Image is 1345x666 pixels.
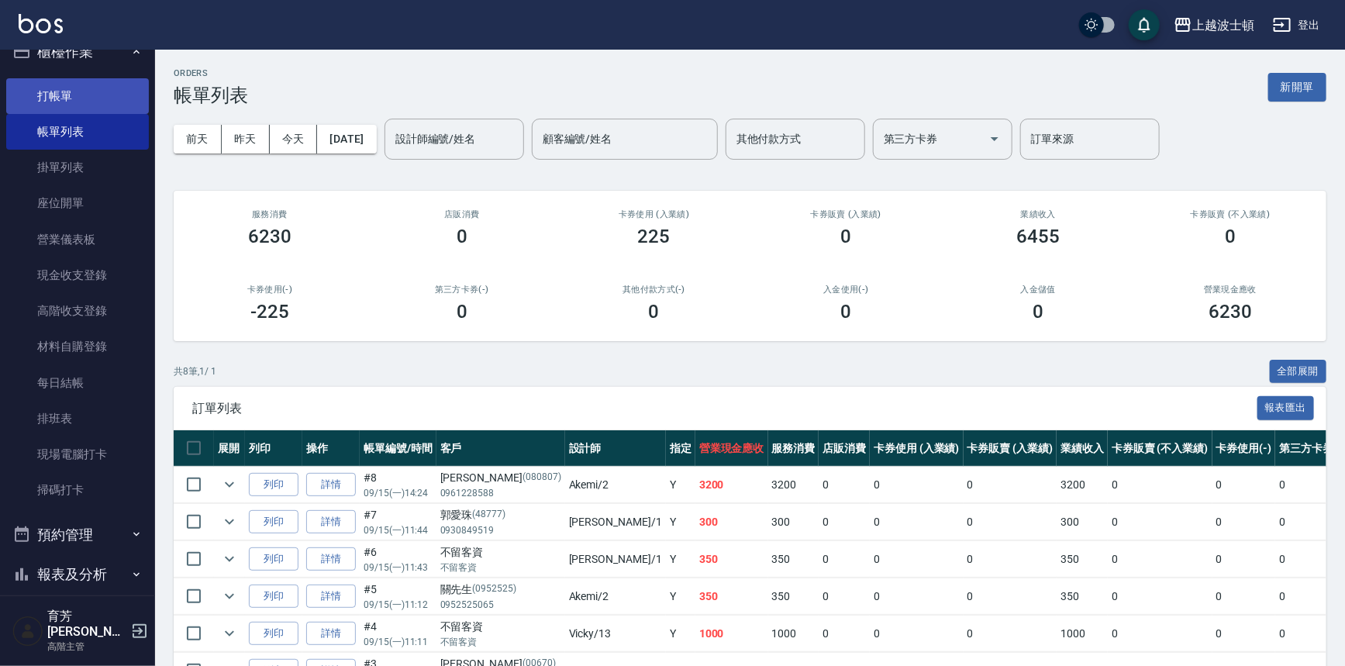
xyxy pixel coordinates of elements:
[819,504,870,540] td: 0
[440,561,561,575] p: 不留客資
[964,467,1057,503] td: 0
[364,486,433,500] p: 09/15 (一) 14:24
[317,125,376,154] button: [DATE]
[440,598,561,612] p: 0952525065
[964,541,1057,578] td: 0
[695,467,768,503] td: 3200
[768,504,819,540] td: 300
[840,226,851,247] h3: 0
[218,622,241,645] button: expand row
[1268,73,1326,102] button: 新開單
[1057,467,1108,503] td: 3200
[1153,285,1308,295] h2: 營業現金應收
[360,504,436,540] td: #7
[666,430,695,467] th: 指定
[1057,430,1108,467] th: 業績收入
[1167,9,1261,41] button: 上越波士頓
[1129,9,1160,40] button: save
[436,430,565,467] th: 客戶
[1267,11,1326,40] button: 登出
[6,437,149,472] a: 現場電腦打卡
[1225,226,1236,247] h3: 0
[695,430,768,467] th: 營業現金應收
[440,507,561,523] div: 郭愛珠
[6,329,149,364] a: 材料自購登錄
[218,585,241,608] button: expand row
[192,401,1257,416] span: 訂單列表
[364,598,433,612] p: 09/15 (一) 11:12
[1057,616,1108,652] td: 1000
[1153,209,1308,219] h2: 卡券販賣 (不入業績)
[306,510,356,534] a: 詳情
[577,285,732,295] h2: 其他付款方式(-)
[364,635,433,649] p: 09/15 (一) 11:11
[385,285,540,295] h2: 第三方卡券(-)
[695,616,768,652] td: 1000
[6,401,149,437] a: 排班表
[249,622,298,646] button: 列印
[174,85,248,106] h3: 帳單列表
[306,622,356,646] a: 詳情
[192,285,347,295] h2: 卡券使用(-)
[306,547,356,571] a: 詳情
[1212,430,1276,467] th: 卡券使用(-)
[870,578,964,615] td: 0
[1270,360,1327,384] button: 全部展開
[440,470,561,486] div: [PERSON_NAME]
[1108,504,1212,540] td: 0
[695,578,768,615] td: 350
[222,125,270,154] button: 昨天
[47,640,126,654] p: 高階主管
[6,257,149,293] a: 現金收支登錄
[457,226,467,247] h3: 0
[870,616,964,652] td: 0
[6,554,149,595] button: 報表及分析
[440,635,561,649] p: 不留客資
[440,619,561,635] div: 不留客資
[982,126,1007,151] button: Open
[565,504,666,540] td: [PERSON_NAME] /1
[1016,226,1060,247] h3: 6455
[565,430,666,467] th: 設計師
[360,541,436,578] td: #6
[249,585,298,609] button: 列印
[440,523,561,537] p: 0930849519
[1212,616,1276,652] td: 0
[870,541,964,578] td: 0
[364,523,433,537] p: 09/15 (一) 11:44
[218,547,241,571] button: expand row
[870,430,964,467] th: 卡券使用 (入業績)
[6,32,149,72] button: 櫃檯作業
[1212,504,1276,540] td: 0
[306,473,356,497] a: 詳情
[565,467,666,503] td: Akemi /2
[457,301,467,323] h3: 0
[360,467,436,503] td: #8
[1057,578,1108,615] td: 350
[360,430,436,467] th: 帳單編號/時間
[306,585,356,609] a: 詳情
[245,430,302,467] th: 列印
[1057,504,1108,540] td: 300
[819,578,870,615] td: 0
[695,504,768,540] td: 300
[6,114,149,150] a: 帳單列表
[768,616,819,652] td: 1000
[1209,301,1252,323] h3: 6230
[1057,541,1108,578] td: 350
[214,430,245,467] th: 展開
[565,541,666,578] td: [PERSON_NAME] /1
[1108,541,1212,578] td: 0
[964,504,1057,540] td: 0
[649,301,660,323] h3: 0
[964,616,1057,652] td: 0
[964,430,1057,467] th: 卡券販賣 (入業績)
[218,473,241,496] button: expand row
[249,510,298,534] button: 列印
[47,609,126,640] h5: 育芳[PERSON_NAME]
[1192,16,1254,35] div: 上越波士頓
[819,430,870,467] th: 店販消費
[638,226,671,247] h3: 225
[360,578,436,615] td: #5
[6,293,149,329] a: 高階收支登錄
